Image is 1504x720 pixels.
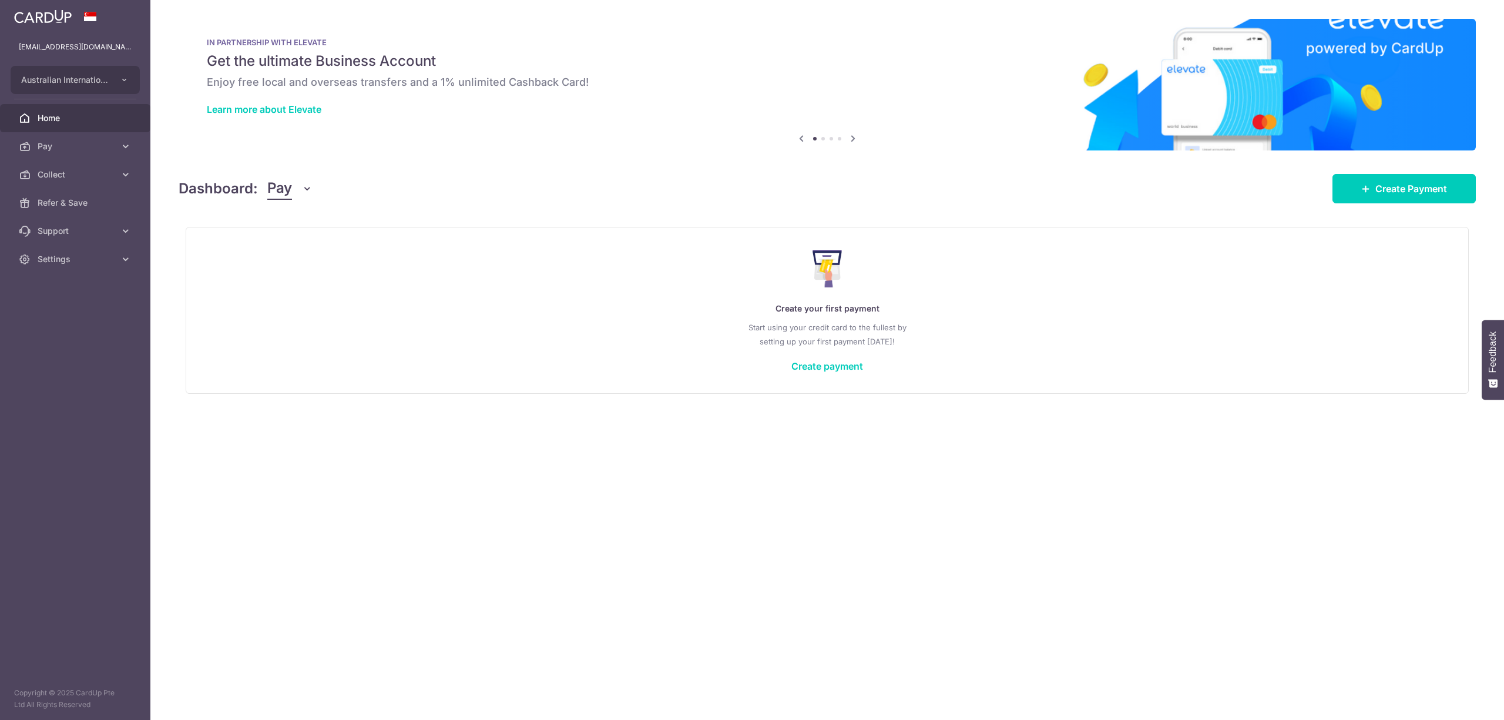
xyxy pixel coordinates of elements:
[11,66,140,94] button: Australian International School Pte Ltd
[38,253,115,265] span: Settings
[1488,331,1498,373] span: Feedback
[38,112,115,124] span: Home
[207,38,1448,47] p: IN PARTNERSHIP WITH ELEVATE
[207,52,1448,71] h5: Get the ultimate Business Account
[207,75,1448,89] h6: Enjoy free local and overseas transfers and a 1% unlimited Cashback Card!
[179,178,258,199] h4: Dashboard:
[21,74,108,86] span: Australian International School Pte Ltd
[179,19,1476,150] img: Renovation banner
[1482,320,1504,400] button: Feedback - Show survey
[38,197,115,209] span: Refer & Save
[19,41,132,53] p: [EMAIL_ADDRESS][DOMAIN_NAME]
[210,320,1445,349] p: Start using your credit card to the fullest by setting up your first payment [DATE]!
[267,178,313,200] button: Pay
[267,178,292,200] span: Pay
[813,250,842,287] img: Make Payment
[1375,182,1447,196] span: Create Payment
[14,9,72,24] img: CardUp
[38,225,115,237] span: Support
[38,169,115,180] span: Collect
[791,360,863,372] a: Create payment
[1332,174,1476,203] a: Create Payment
[210,302,1445,316] p: Create your first payment
[38,140,115,152] span: Pay
[207,103,321,115] a: Learn more about Elevate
